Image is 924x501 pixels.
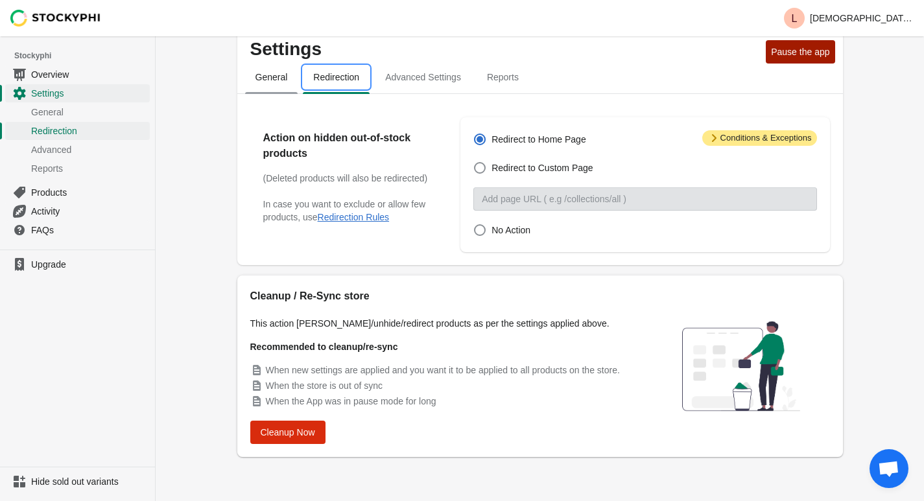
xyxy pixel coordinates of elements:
[31,205,147,218] span: Activity
[266,365,620,375] span: When new settings are applied and you want it to be applied to all products on the store.
[266,380,383,391] span: When the store is out of sync
[31,106,147,119] span: General
[263,172,435,185] h3: (Deleted products will also be redirected)
[31,124,147,137] span: Redirection
[5,202,150,220] a: Activity
[31,224,147,237] span: FAQs
[31,162,147,175] span: Reports
[14,49,155,62] span: Stockyphi
[5,159,150,178] a: Reports
[300,60,372,94] button: redirection
[477,65,529,89] span: Reports
[870,449,908,488] div: Open chat
[5,121,150,140] a: Redirection
[474,60,532,94] button: reports
[5,220,150,239] a: FAQs
[702,130,817,146] span: Conditions & Exceptions
[779,5,919,31] button: Avatar with initials L[DEMOGRAPHIC_DATA][PERSON_NAME] Honduras
[5,140,150,159] a: Advanced
[245,65,298,89] span: General
[5,183,150,202] a: Products
[31,68,147,81] span: Overview
[784,8,805,29] span: Avatar with initials L
[5,255,150,274] a: Upgrade
[473,187,816,211] input: Add page URL ( e.g /collections/all )
[5,84,150,102] a: Settings
[492,161,593,174] span: Redirect to Custom Page
[250,317,639,330] p: This action [PERSON_NAME]/unhide/redirect products as per the settings applied above.
[771,47,829,57] span: Pause the app
[250,342,398,352] strong: Recommended to cleanup/re-sync
[31,143,147,156] span: Advanced
[250,288,639,304] h2: Cleanup / Re-Sync store
[5,472,150,491] a: Hide sold out variants
[243,60,301,94] button: general
[31,258,147,271] span: Upgrade
[261,427,315,437] span: Cleanup Now
[250,421,326,444] button: Cleanup Now
[303,65,370,89] span: Redirection
[766,40,835,64] button: Pause the app
[5,102,150,121] a: General
[237,94,843,265] div: redirection
[10,10,101,27] img: Stockyphi
[492,133,586,146] span: Redirect to Home Page
[5,65,150,84] a: Overview
[250,39,761,60] p: Settings
[31,87,147,100] span: Settings
[318,212,390,222] button: Redirection Rules
[375,65,471,89] span: Advanced Settings
[372,60,474,94] button: Advanced settings
[31,475,147,488] span: Hide sold out variants
[31,186,147,199] span: Products
[792,13,798,24] text: L
[492,224,530,237] span: No Action
[263,198,435,224] p: In case you want to exclude or allow few products, use
[266,396,436,406] span: When the App was in pause mode for long
[810,13,914,23] p: [DEMOGRAPHIC_DATA][PERSON_NAME] Honduras
[263,130,435,161] h2: Action on hidden out-of-stock products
